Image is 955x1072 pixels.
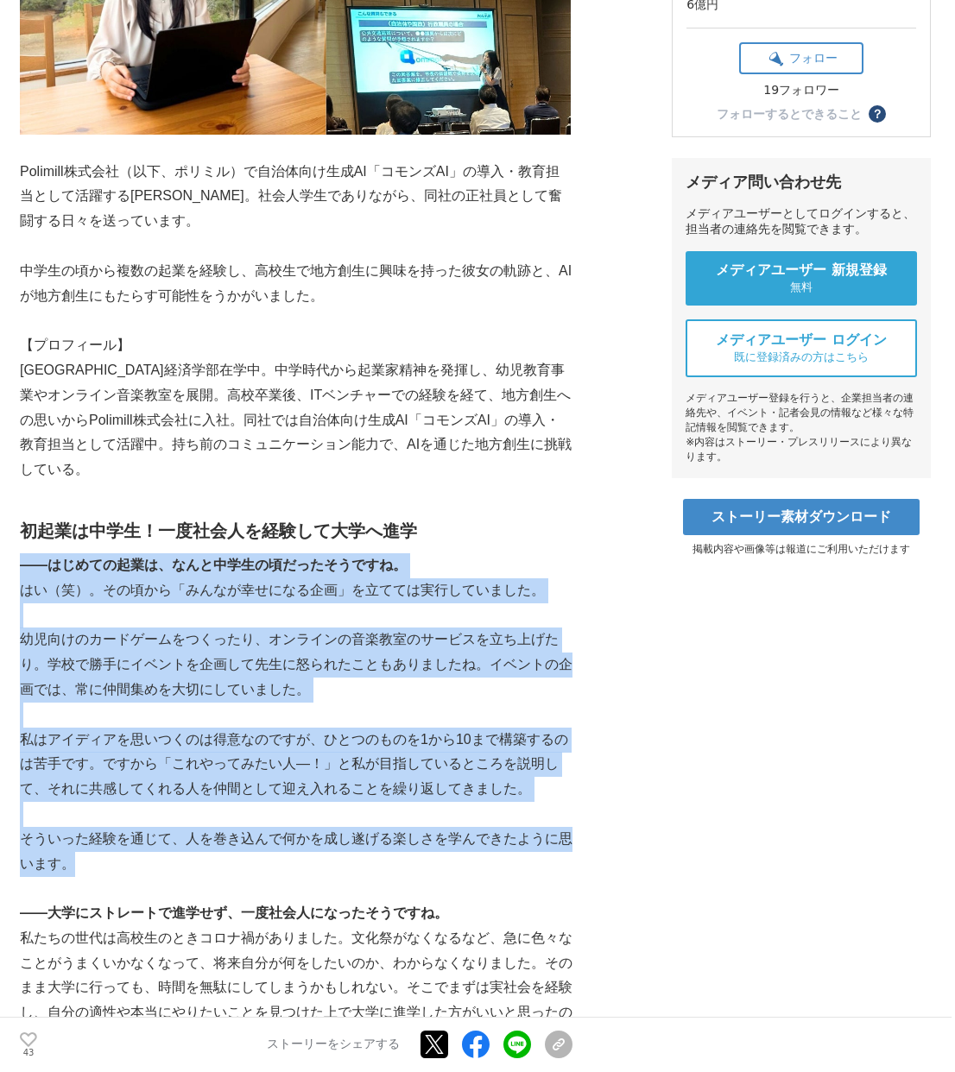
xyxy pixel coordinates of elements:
div: メディア問い合わせ先 [686,172,917,192]
a: メディアユーザー ログイン 既に登録済みの方はこちら [686,319,917,377]
p: 【プロフィール】 [20,333,572,358]
a: ストーリー素材ダウンロード [683,499,920,535]
p: 私たちの世代は高校生のときコロナ禍がありました。文化祭がなくなるなど、急に色々なことがうまくいかなくなって、将来自分が何をしたいのか、わからなくなりました。そのまま大学に行っても、時間を無駄にし... [20,926,572,1050]
button: ？ [869,105,886,123]
p: 私はアイディアを思いつくのは得意なのですが、ひとつのものを1から10まで構築するのは苦手です。ですから「これやってみたい人―！」と私が目指しているところを説明して、それに共感してくれる人を仲間と... [20,728,572,802]
span: メディアユーザー 新規登録 [716,262,887,280]
p: 中学生の頃から複数の起業を経験し、高校生で地方創生に興味を持った彼女の軌跡と、AIが地方創生にもたらす可能性をうかがいました。 [20,259,572,309]
div: 19フォロワー [739,83,863,98]
span: ？ [871,108,883,120]
p: 掲載内容や画像等は報道にご利用いただけます [672,542,931,557]
span: 無料 [790,280,813,295]
div: メディアユーザー登録を行うと、企業担当者の連絡先や、イベント・記者会見の情報など様々な特記情報を閲覧できます。 ※内容はストーリー・プレスリリースにより異なります。 [686,391,917,464]
h2: 初起業は中学生！一度社会人を経験して大学へ進学 [20,517,572,545]
p: はい（笑）。その頃から「みんなが幸せになる企画」を立てては実行していました。 [20,578,572,603]
span: 既に登録済みの方はこちら [734,350,869,365]
strong: ――大学にストレートで進学せず、一度社会人になったそうですね。 [20,905,448,920]
button: フォロー [739,42,863,74]
div: フォローするとできること [717,108,862,120]
p: ストーリーをシェアする [267,1037,400,1053]
p: そういった経験を通じて、人を巻き込んで何かを成し遂げる楽しさを学んできたように思います。 [20,827,572,877]
span: メディアユーザー ログイン [716,331,887,350]
strong: ――はじめての起業は、なんと中学生の頃だったそうですね。 [20,558,407,572]
div: メディアユーザーとしてログインすると、担当者の連絡先を閲覧できます。 [686,206,917,237]
p: Polimill株式会社（以下、ポリミル）で自治体向け生成AI「コモンズAI」の導入・教育担当として活躍する[PERSON_NAME]。社会人学生でありながら、同社の正社員として奮闘する日々を送... [20,160,572,234]
a: メディアユーザー 新規登録 無料 [686,251,917,306]
p: 43 [20,1049,37,1057]
p: 幼児向けのカードゲームをつくったり、オンラインの音楽教室のサービスを立ち上げたり。学校で勝手にイベントを企画して先生に怒られたこともありましたね。イベントの企画では、常に仲間集めを大切にしていました。 [20,627,572,702]
p: [GEOGRAPHIC_DATA]経済学部在学中。中学時代から起業家精神を発揮し、幼児教育事業やオンライン音楽教室を展開。高校卒業後、ITベンチャーでの経験を経て、地方創生への思いからPolim... [20,358,572,482]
